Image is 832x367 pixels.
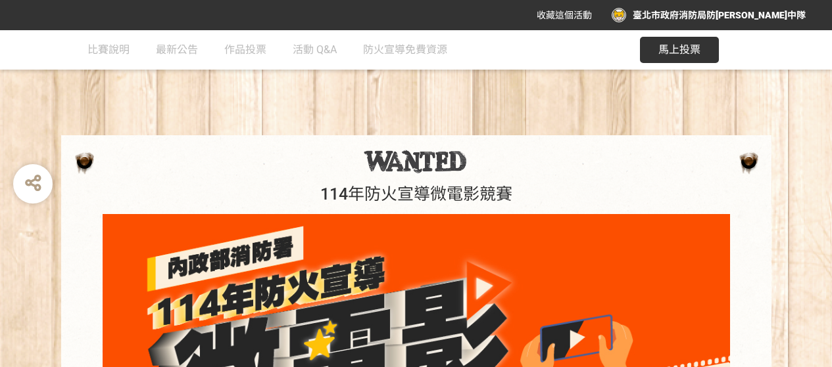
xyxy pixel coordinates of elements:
[87,30,130,70] a: 比賽說明
[363,30,447,70] a: 防火宣導免費資源
[640,37,719,63] button: 馬上投票
[224,43,266,56] span: 作品投票
[537,10,592,20] span: 收藏這個活動
[156,43,198,56] span: 最新公告
[74,184,758,204] h1: 114年防火宣導微電影競賽
[364,150,468,173] img: 114年防火宣導微電影競賽
[156,30,198,70] a: 最新公告
[363,43,447,56] span: 防火宣導免費資源
[224,30,266,70] a: 作品投票
[87,43,130,56] span: 比賽說明
[293,30,337,70] a: 活動 Q&A
[293,43,337,56] span: 活動 Q&A
[658,43,700,56] span: 馬上投票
